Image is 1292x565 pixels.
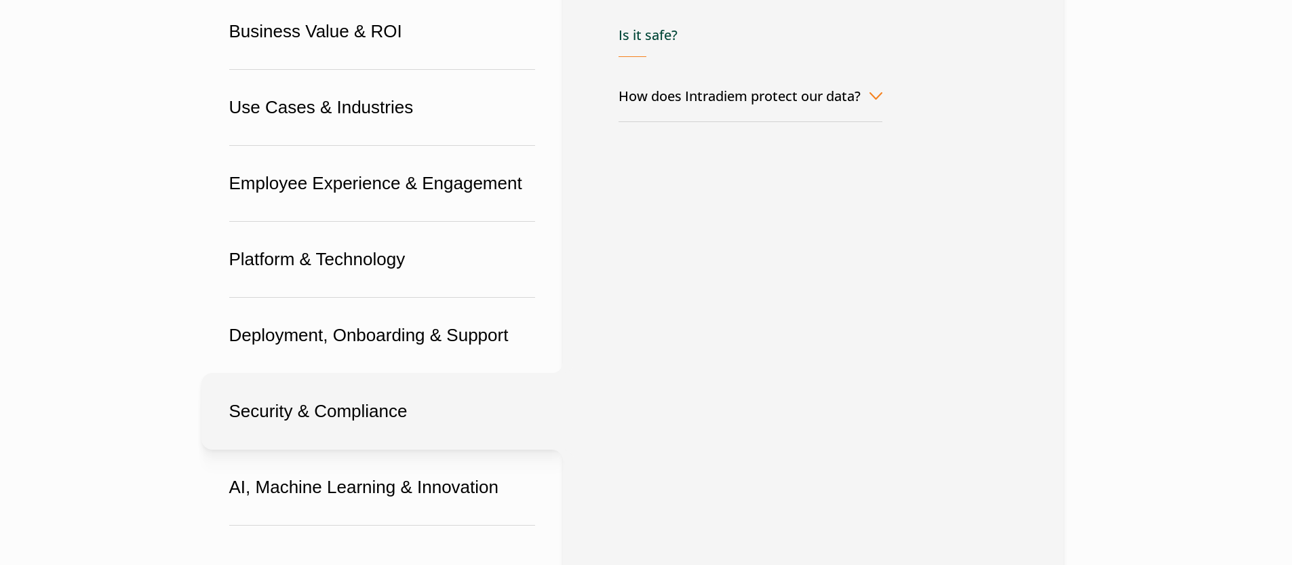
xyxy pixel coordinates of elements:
button: Security & Compliance [201,373,563,450]
button: How does Intradiem protect our data? [619,71,882,121]
h4: Is it safe? [619,27,882,57]
button: Platform & Technology [201,221,563,298]
button: AI, Machine Learning & Innovation [201,449,563,526]
button: Employee Experience & Engagement [201,145,563,222]
button: Deployment, Onboarding & Support [201,297,563,374]
button: Use Cases & Industries [201,69,563,146]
